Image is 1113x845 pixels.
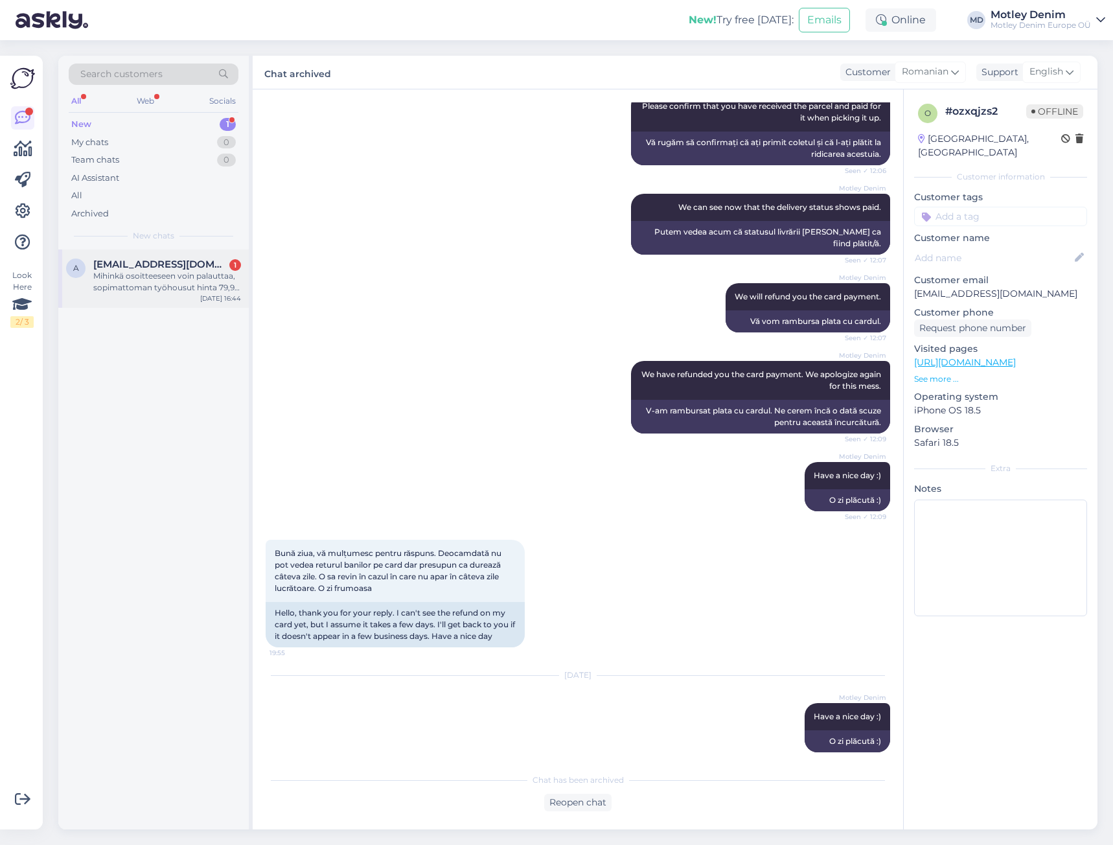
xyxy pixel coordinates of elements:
[914,273,1087,287] p: Customer email
[914,231,1087,245] p: Customer name
[914,390,1087,404] p: Operating system
[918,132,1061,159] div: [GEOGRAPHIC_DATA], [GEOGRAPHIC_DATA]
[967,11,985,29] div: MD
[914,342,1087,356] p: Visited pages
[914,482,1087,496] p: Notes
[991,10,1105,30] a: Motley DenimMotley Denim Europe OÜ
[838,512,886,522] span: Seen ✓ 12:09
[134,93,157,110] div: Web
[266,602,525,647] div: Hello, thank you for your reply. I can't see the refund on my card yet, but I assume it takes a f...
[838,693,886,702] span: Motley Denim
[631,221,890,255] div: Putem vedea acum că statusul livrării [PERSON_NAME] ca fiind plătit/ă.
[924,108,931,118] span: o
[838,183,886,193] span: Motley Denim
[217,136,236,149] div: 0
[914,436,1087,450] p: Safari 18.5
[229,259,241,271] div: 1
[631,132,890,165] div: Vă rugăm să confirmați că ați primit coletul și că l-ați plătit la ridicarea acestuia.
[838,255,886,265] span: Seen ✓ 12:07
[805,489,890,511] div: O zi plăcută :)
[914,287,1087,301] p: [EMAIL_ADDRESS][DOMAIN_NAME]
[914,191,1087,204] p: Customer tags
[217,154,236,167] div: 0
[1026,104,1083,119] span: Offline
[10,66,35,91] img: Askly Logo
[838,753,886,763] span: 11:20
[814,470,881,480] span: Have a nice day :)
[945,104,1026,119] div: # ozxqjzs2
[838,333,886,343] span: Seen ✓ 12:07
[735,292,881,301] span: We will refund you the card payment.
[840,65,891,79] div: Customer
[133,230,174,242] span: New chats
[914,463,1087,474] div: Extra
[93,270,241,294] div: Mihinkä osoitteeseen voin palauttaa, sopimattoman työhousut hinta 79,95 Euroa
[838,452,886,461] span: Motley Denim
[726,310,890,332] div: Vă vom rambursa plata cu cardul.
[71,118,91,131] div: New
[866,8,936,32] div: Online
[631,400,890,434] div: V-am rambursat plata cu cardul. Ne cerem încă o dată scuze pentru această încurcătură.
[991,10,1091,20] div: Motley Denim
[73,263,79,273] span: a
[914,306,1087,319] p: Customer phone
[914,422,1087,436] p: Browser
[275,548,503,593] span: Bună ziua, vă mulțumesc pentru răspuns. Deocamdată nu pot vedea returul banilor pe card dar presu...
[805,730,890,752] div: O zi plăcută :)
[689,12,794,28] div: Try free [DATE]:
[838,351,886,360] span: Motley Denim
[266,669,890,681] div: [DATE]
[71,172,119,185] div: AI Assistant
[10,316,34,328] div: 2 / 3
[264,64,331,81] label: Chat archived
[270,648,318,658] span: 19:55
[914,373,1087,385] p: See more ...
[902,65,948,79] span: Romanian
[69,93,84,110] div: All
[641,369,883,391] span: We have refunded you the card payment. We apologize again for this mess.
[71,136,108,149] div: My chats
[814,712,881,721] span: Have a nice day :)
[838,434,886,444] span: Seen ✓ 12:09
[533,774,624,786] span: Chat has been archived
[915,251,1072,265] input: Add name
[838,273,886,283] span: Motley Denim
[10,270,34,328] div: Look Here
[689,14,717,26] b: New!
[838,166,886,176] span: Seen ✓ 12:06
[1029,65,1063,79] span: English
[71,189,82,202] div: All
[914,404,1087,417] p: iPhone OS 18.5
[914,171,1087,183] div: Customer information
[71,207,109,220] div: Archived
[914,356,1016,368] a: [URL][DOMAIN_NAME]
[544,794,612,811] div: Reopen chat
[220,118,236,131] div: 1
[914,319,1031,337] div: Request phone number
[799,8,850,32] button: Emails
[207,93,238,110] div: Socials
[976,65,1018,79] div: Support
[200,294,241,303] div: [DATE] 16:44
[991,20,1091,30] div: Motley Denim Europe OÜ
[80,67,163,81] span: Search customers
[914,207,1087,226] input: Add a tag
[71,154,119,167] div: Team chats
[93,259,228,270] span: anttilapentti@gmail.com
[678,202,881,212] span: We can see now that the delivery status shows paid.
